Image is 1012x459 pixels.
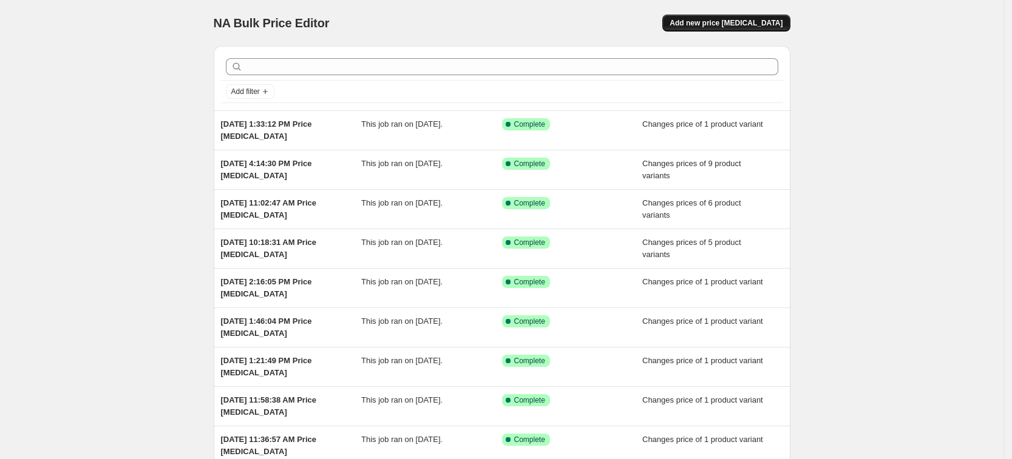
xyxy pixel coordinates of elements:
[642,159,741,180] span: Changes prices of 9 product variants
[361,198,443,207] span: This job ran on [DATE].
[514,238,545,247] span: Complete
[361,277,443,286] span: This job ran on [DATE].
[221,198,317,219] span: [DATE] 11:02:47 AM Price [MEDICAL_DATA]
[642,198,741,219] span: Changes prices of 6 product variants
[361,119,443,129] span: This job ran on [DATE].
[514,277,545,287] span: Complete
[361,317,443,326] span: This job ran on [DATE].
[642,356,763,365] span: Changes price of 1 product variant
[221,277,312,298] span: [DATE] 2:16:05 PM Price [MEDICAL_DATA]
[642,119,763,129] span: Changes price of 1 product variant
[670,18,783,28] span: Add new price [MEDICAL_DATA]
[221,435,317,456] span: [DATE] 11:36:57 AM Price [MEDICAL_DATA]
[361,356,443,365] span: This job ran on [DATE].
[514,395,545,405] span: Complete
[231,87,260,96] span: Add filter
[221,395,317,417] span: [DATE] 11:58:38 AM Price [MEDICAL_DATA]
[642,277,763,286] span: Changes price of 1 product variant
[514,435,545,444] span: Complete
[214,16,330,30] span: NA Bulk Price Editor
[221,119,312,141] span: [DATE] 1:33:12 PM Price [MEDICAL_DATA]
[226,84,274,99] button: Add filter
[221,238,317,259] span: [DATE] 10:18:31 AM Price [MEDICAL_DATA]
[514,159,545,169] span: Complete
[514,119,545,129] span: Complete
[642,395,763,404] span: Changes price of 1 product variant
[642,317,763,326] span: Changes price of 1 product variant
[514,198,545,208] span: Complete
[221,317,312,338] span: [DATE] 1:46:04 PM Price [MEDICAL_DATA]
[514,356,545,366] span: Complete
[361,435,443,444] span: This job ran on [DATE].
[514,317,545,326] span: Complete
[361,159,443,168] span: This job ran on [DATE].
[662,15,790,32] button: Add new price [MEDICAL_DATA]
[361,238,443,247] span: This job ran on [DATE].
[221,356,312,377] span: [DATE] 1:21:49 PM Price [MEDICAL_DATA]
[642,435,763,444] span: Changes price of 1 product variant
[361,395,443,404] span: This job ran on [DATE].
[642,238,741,259] span: Changes prices of 5 product variants
[221,159,312,180] span: [DATE] 4:14:30 PM Price [MEDICAL_DATA]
